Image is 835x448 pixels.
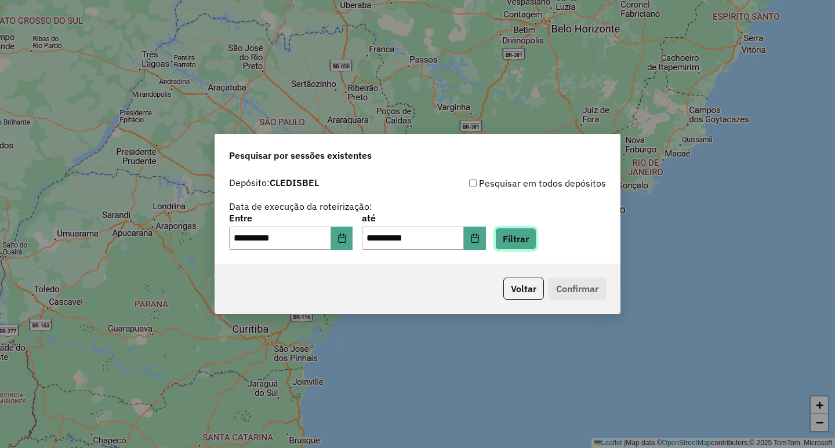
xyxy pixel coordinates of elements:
[229,176,319,190] label: Depósito:
[464,227,486,250] button: Choose Date
[362,211,485,225] label: até
[495,228,536,250] button: Filtrar
[229,148,372,162] span: Pesquisar por sessões existentes
[229,211,353,225] label: Entre
[418,176,606,190] div: Pesquisar em todos depósitos
[331,227,353,250] button: Choose Date
[270,177,319,188] strong: CLEDISBEL
[229,199,372,213] label: Data de execução da roteirização:
[503,278,544,300] button: Voltar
